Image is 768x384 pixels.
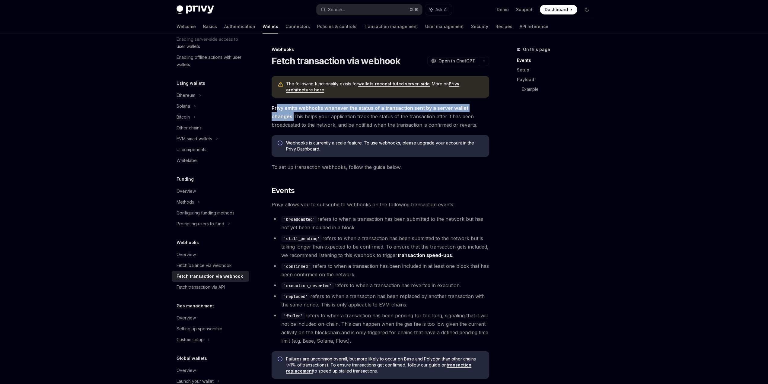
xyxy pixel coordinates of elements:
button: Ask AI [425,4,452,15]
span: Events [272,186,295,195]
a: Fetch transaction via API [172,282,249,293]
h5: Gas management [177,302,214,309]
div: Other chains [177,124,202,132]
span: This helps your application track the status of the transaction after it has been broadcasted to ... [272,104,489,129]
span: Failures are uncommon overall, but more likely to occur on Base and Polygon than other chains (<1... [286,356,483,374]
svg: Info [278,141,284,147]
a: Basics [203,19,217,34]
a: User management [425,19,464,34]
div: Overview [177,314,196,322]
a: Whitelabel [172,155,249,166]
a: Setting up sponsorship [172,323,249,334]
a: Authentication [224,19,255,34]
a: Payload [517,75,597,84]
a: Connectors [285,19,310,34]
a: Recipes [496,19,512,34]
div: Overview [177,251,196,258]
span: Open in ChatGPT [438,58,475,64]
svg: Info [278,357,284,363]
a: Events [517,56,597,65]
h1: Fetch transaction via webhook [272,56,400,66]
a: Configuring funding methods [172,208,249,218]
a: Policies & controls [317,19,356,34]
div: Enabling offline actions with user wallets [177,54,245,68]
span: Ctrl K [409,7,419,12]
div: Fetch transaction via API [177,284,225,291]
code: 'failed' [281,313,305,319]
li: refers to when a transaction has been pending for too long, signaling that it will not be include... [272,311,489,345]
span: Dashboard [545,7,568,13]
div: Search... [328,6,345,13]
span: To set up transaction webhooks, follow the guide below. [272,163,489,171]
a: transaction speed-ups [397,252,452,259]
a: Other chains [172,122,249,133]
code: 'broadcasted' [281,216,317,223]
a: Fetch transaction via webhook [172,271,249,282]
span: Ask AI [435,7,448,13]
a: Wallets [263,19,278,34]
a: Example [522,84,597,94]
div: EVM smart wallets [177,135,212,142]
div: Overview [177,367,196,374]
a: Overview [172,186,249,197]
div: Configuring funding methods [177,209,234,217]
a: Welcome [177,19,196,34]
a: Overview [172,249,249,260]
div: Webhooks [272,46,489,52]
a: Support [516,7,533,13]
a: Fetch balance via webhook [172,260,249,271]
code: 'execution_reverted' [281,282,334,289]
li: refers to when a transaction has been submitted to the network but is taking longer than expected... [272,234,489,259]
a: Overview [172,365,249,376]
li: refers to when a transaction has been submitted to the network but has not yet been included in a... [272,215,489,232]
div: Custom setup [177,336,204,343]
span: Privy allows you to subscribe to webhooks on the following transaction events: [272,200,489,209]
a: API reference [520,19,548,34]
h5: Using wallets [177,80,205,87]
div: Overview [177,188,196,195]
div: Fetch transaction via webhook [177,273,243,280]
div: Methods [177,198,194,206]
div: Ethereum [177,92,195,99]
a: Setup [517,65,597,75]
h5: Webhooks [177,239,199,246]
div: Whitelabel [177,157,198,164]
a: Dashboard [540,5,577,14]
div: Solana [177,103,190,110]
a: Enabling offline actions with user wallets [172,52,249,70]
h5: Funding [177,176,194,183]
div: UI components [177,146,206,153]
code: 'confirmed' [281,263,313,270]
div: Setting up sponsorship [177,325,222,332]
a: Demo [497,7,509,13]
svg: Warning [278,81,284,87]
code: 'replaced' [281,293,310,300]
li: refers to when a transaction has reverted in execution. [272,281,489,290]
a: Transaction management [364,19,418,34]
h5: Global wallets [177,355,207,362]
a: wallets reconstituted server-side [358,81,430,87]
span: Webhooks is currently a scale feature. To use webhooks, please upgrade your account in the Privy ... [286,140,483,152]
li: refers to when a transaction has been included in at least one block that has been confirmed on t... [272,262,489,279]
span: On this page [523,46,550,53]
div: Prompting users to fund [177,220,224,227]
span: The following functionality exists for . More on [286,81,483,93]
div: Fetch balance via webhook [177,262,232,269]
li: refers to when a transaction has been replaced by another transaction with the same nonce. This i... [272,292,489,309]
a: UI components [172,144,249,155]
code: 'still_pending' [281,235,322,242]
a: Overview [172,313,249,323]
a: Security [471,19,488,34]
button: Search...CtrlK [317,4,422,15]
button: Open in ChatGPT [427,56,479,66]
div: Bitcoin [177,113,190,121]
button: Toggle dark mode [582,5,592,14]
strong: Privy emits webhooks whenever the status of a transaction sent by a server wallet changes. [272,105,468,119]
img: dark logo [177,5,214,14]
